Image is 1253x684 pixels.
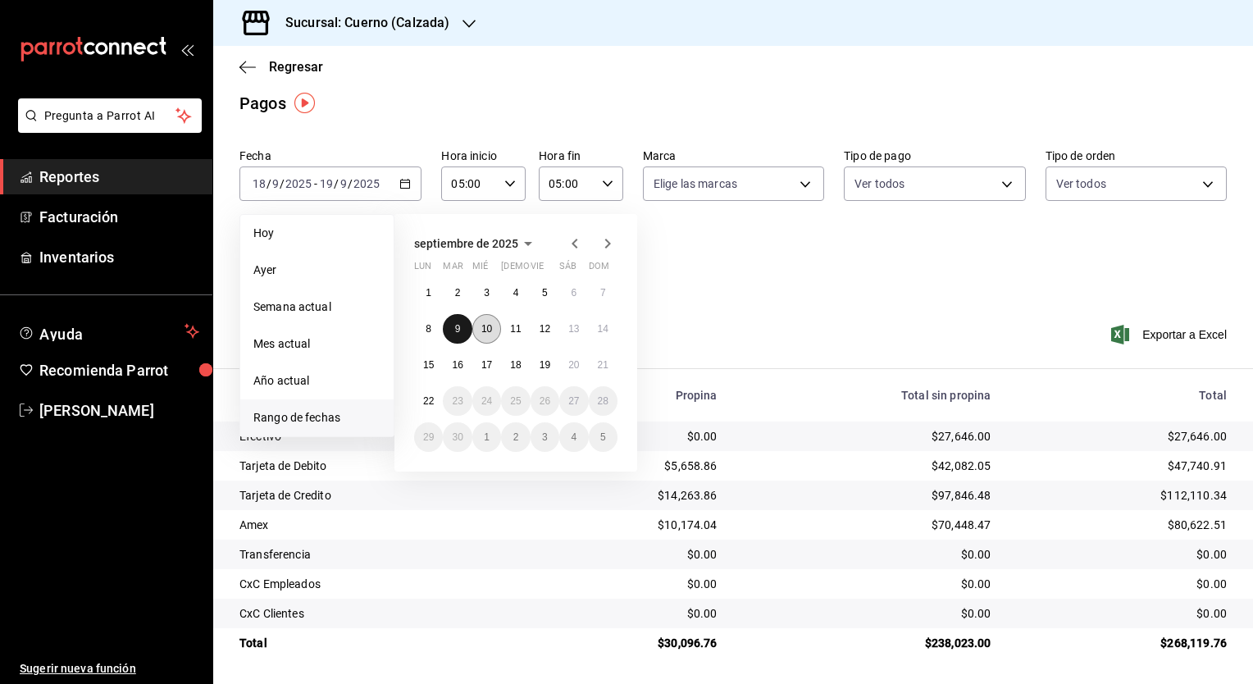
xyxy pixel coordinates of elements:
abbr: 16 de septiembre de 2025 [452,359,462,371]
div: $0.00 [744,605,991,622]
button: 16 de septiembre de 2025 [443,350,472,380]
abbr: 5 de octubre de 2025 [600,431,606,443]
span: septiembre de 2025 [414,237,518,250]
abbr: 12 de septiembre de 2025 [540,323,550,335]
label: Tipo de orden [1046,150,1227,162]
abbr: martes [443,261,462,278]
input: ---- [285,177,312,190]
span: Ver todos [854,176,904,192]
abbr: 20 de septiembre de 2025 [568,359,579,371]
label: Fecha [239,150,421,162]
abbr: 22 de septiembre de 2025 [423,395,434,407]
span: Hoy [253,225,380,242]
abbr: jueves [501,261,598,278]
img: Tooltip marker [294,93,315,113]
span: Reportes [39,166,199,188]
button: Exportar a Excel [1114,325,1227,344]
abbr: 3 de octubre de 2025 [542,431,548,443]
button: Pregunta a Parrot AI [18,98,202,133]
button: 28 de septiembre de 2025 [589,386,617,416]
button: 19 de septiembre de 2025 [531,350,559,380]
div: $27,646.00 [1017,428,1227,445]
div: Total sin propina [744,389,991,402]
div: $0.00 [744,546,991,563]
abbr: 30 de septiembre de 2025 [452,431,462,443]
div: $0.00 [1017,576,1227,592]
button: 4 de octubre de 2025 [559,422,588,452]
div: $97,846.48 [744,487,991,504]
abbr: 6 de septiembre de 2025 [571,287,576,299]
abbr: 24 de septiembre de 2025 [481,395,492,407]
abbr: 11 de septiembre de 2025 [510,323,521,335]
button: 12 de septiembre de 2025 [531,314,559,344]
abbr: 9 de septiembre de 2025 [455,323,461,335]
span: / [348,177,353,190]
abbr: 28 de septiembre de 2025 [598,395,608,407]
input: -- [252,177,267,190]
span: Año actual [253,372,380,390]
span: Recomienda Parrot [39,359,199,381]
div: Tarjeta de Debito [239,458,515,474]
input: ---- [353,177,380,190]
h3: Sucursal: Cuerno (Calzada) [272,13,449,33]
div: $30,096.76 [541,635,718,651]
abbr: 27 de septiembre de 2025 [568,395,579,407]
span: Facturación [39,206,199,228]
button: 2 de octubre de 2025 [501,422,530,452]
label: Marca [643,150,824,162]
abbr: 15 de septiembre de 2025 [423,359,434,371]
span: Sugerir nueva función [20,660,199,677]
abbr: 1 de septiembre de 2025 [426,287,431,299]
div: $0.00 [1017,546,1227,563]
button: 27 de septiembre de 2025 [559,386,588,416]
button: 17 de septiembre de 2025 [472,350,501,380]
button: 7 de septiembre de 2025 [589,278,617,308]
abbr: 8 de septiembre de 2025 [426,323,431,335]
button: 29 de septiembre de 2025 [414,422,443,452]
button: 1 de septiembre de 2025 [414,278,443,308]
abbr: domingo [589,261,609,278]
abbr: 23 de septiembre de 2025 [452,395,462,407]
div: Amex [239,517,515,533]
div: $42,082.05 [744,458,991,474]
abbr: 4 de octubre de 2025 [571,431,576,443]
button: 15 de septiembre de 2025 [414,350,443,380]
button: 11 de septiembre de 2025 [501,314,530,344]
abbr: 4 de septiembre de 2025 [513,287,519,299]
button: 5 de septiembre de 2025 [531,278,559,308]
abbr: sábado [559,261,576,278]
div: $0.00 [541,546,718,563]
button: 5 de octubre de 2025 [589,422,617,452]
button: 2 de septiembre de 2025 [443,278,472,308]
abbr: 5 de septiembre de 2025 [542,287,548,299]
input: -- [319,177,334,190]
abbr: 7 de septiembre de 2025 [600,287,606,299]
abbr: lunes [414,261,431,278]
abbr: 18 de septiembre de 2025 [510,359,521,371]
span: / [267,177,271,190]
button: 9 de septiembre de 2025 [443,314,472,344]
button: 8 de septiembre de 2025 [414,314,443,344]
span: Inventarios [39,246,199,268]
label: Hora fin [539,150,623,162]
div: CxC Empleados [239,576,515,592]
span: Ver todos [1056,176,1106,192]
span: [PERSON_NAME] [39,399,199,422]
abbr: 19 de septiembre de 2025 [540,359,550,371]
div: $112,110.34 [1017,487,1227,504]
abbr: 29 de septiembre de 2025 [423,431,434,443]
span: Mes actual [253,335,380,353]
span: Rango de fechas [253,409,380,426]
button: 3 de septiembre de 2025 [472,278,501,308]
div: $0.00 [744,576,991,592]
span: / [280,177,285,190]
button: 3 de octubre de 2025 [531,422,559,452]
button: 13 de septiembre de 2025 [559,314,588,344]
button: 4 de septiembre de 2025 [501,278,530,308]
button: 18 de septiembre de 2025 [501,350,530,380]
div: $27,646.00 [744,428,991,445]
button: 20 de septiembre de 2025 [559,350,588,380]
abbr: 21 de septiembre de 2025 [598,359,608,371]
